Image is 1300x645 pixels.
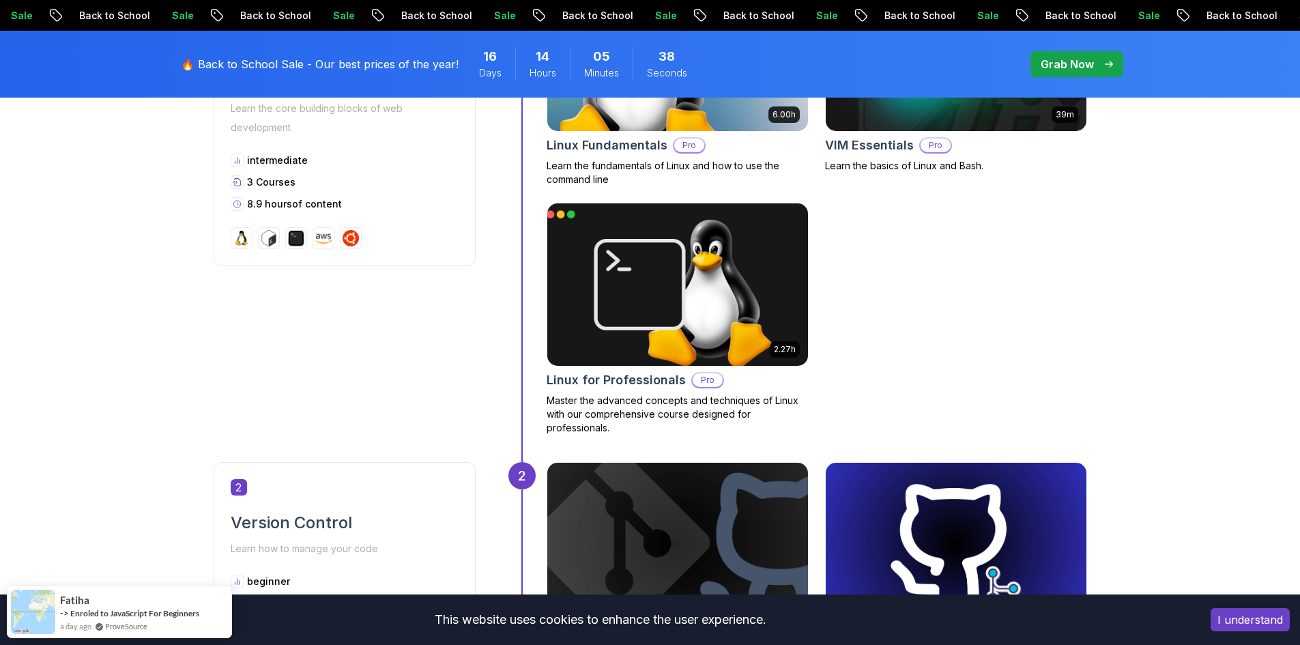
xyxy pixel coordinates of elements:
[10,605,1190,635] div: This website uses cookies to enhance the user experience.
[548,9,641,23] p: Back to School
[584,66,619,80] span: Minutes
[231,99,459,137] p: Learn the core building blocks of web development
[231,512,459,534] h2: Version Control
[483,47,497,66] span: 16 Days
[1124,9,1168,23] p: Sale
[158,9,201,23] p: Sale
[647,66,687,80] span: Seconds
[11,590,55,634] img: provesource social proof notification image
[641,9,684,23] p: Sale
[547,203,809,435] a: Linux for Professionals card2.27hLinux for ProfessionalsProMaster the advanced concepts and techn...
[1041,56,1094,72] p: Grab Now
[226,9,319,23] p: Back to School
[319,9,362,23] p: Sale
[65,9,158,23] p: Back to School
[387,9,480,23] p: Back to School
[247,176,295,188] span: 3 Courses
[1056,109,1074,120] p: 39m
[105,620,147,632] a: ProveSource
[247,197,342,211] p: 8.9 hours of content
[547,463,808,625] img: Git & GitHub Fundamentals card
[343,230,359,246] img: ubuntu logo
[825,159,1087,173] p: Learn the basics of Linux and Bash.
[536,47,549,66] span: 14 Hours
[870,9,963,23] p: Back to School
[659,47,675,66] span: 38 Seconds
[547,159,809,186] p: Learn the fundamentals of Linux and how to use the command line
[181,56,459,72] p: 🔥 Back to School Sale - Our best prices of the year!
[231,539,459,558] p: Learn how to manage your code
[247,575,290,588] p: beginner
[963,9,1007,23] p: Sale
[547,394,809,435] p: Master the advanced concepts and techniques of Linux with our comprehensive course designed for p...
[825,136,914,155] h2: VIM Essentials
[60,607,69,618] span: ->
[1211,608,1290,631] button: Accept cookies
[774,344,796,355] p: 2.27h
[547,203,808,366] img: Linux for Professionals card
[709,9,802,23] p: Back to School
[60,620,91,632] span: a day ago
[480,9,523,23] p: Sale
[593,47,610,66] span: 5 Minutes
[261,230,277,246] img: bash logo
[530,66,556,80] span: Hours
[693,373,723,387] p: Pro
[1031,9,1124,23] p: Back to School
[231,479,247,496] span: 2
[70,608,199,618] a: Enroled to JavaScript For Beginners
[547,136,667,155] h2: Linux Fundamentals
[674,139,704,152] p: Pro
[233,230,250,246] img: linux logo
[772,109,796,120] p: 6.00h
[508,462,536,489] div: 2
[1192,9,1285,23] p: Back to School
[802,9,846,23] p: Sale
[288,230,304,246] img: terminal logo
[247,154,308,167] p: intermediate
[60,594,89,606] span: Fatiha
[547,371,686,390] h2: Linux for Professionals
[479,66,502,80] span: Days
[921,139,951,152] p: Pro
[315,230,332,246] img: aws logo
[826,463,1086,625] img: Git for Professionals card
